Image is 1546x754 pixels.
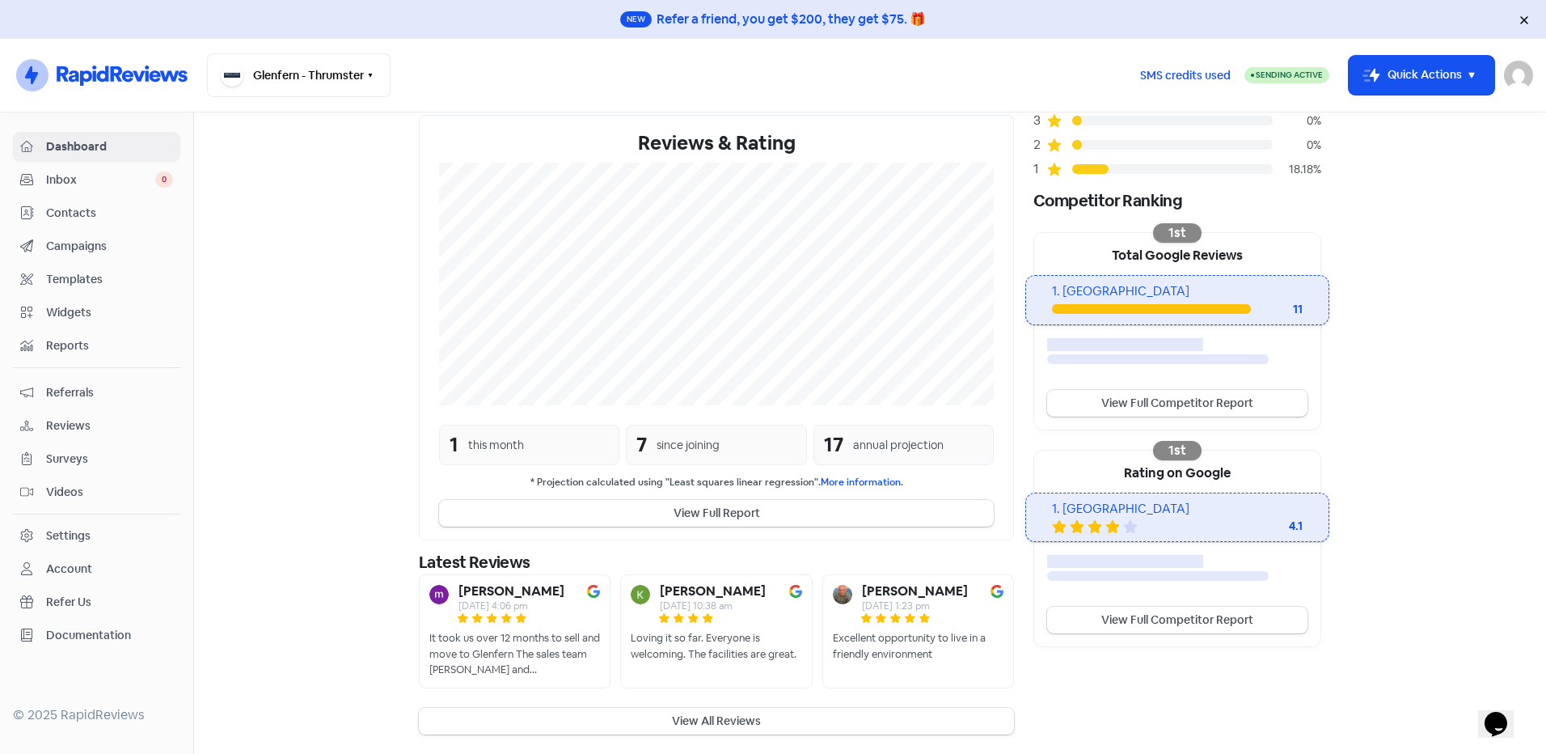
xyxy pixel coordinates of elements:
a: Reviews [13,411,180,441]
a: Account [13,554,180,584]
div: It took us over 12 months to sell and move to Glenfern The sales team [PERSON_NAME] and [PERSON_N... [429,630,600,678]
div: [DATE] 4:06 pm [458,601,564,611]
a: Documentation [13,621,180,650]
a: Sending Active [1244,66,1329,85]
img: User [1504,61,1533,90]
img: Image [789,585,802,598]
iframe: chat widget [1478,689,1530,738]
div: Account [46,561,92,578]
a: View Full Competitor Report [1047,390,1307,417]
div: 2 [1033,135,1046,155]
div: 18.18% [1273,161,1321,178]
button: View All Reviews [419,708,1014,735]
a: Surveys [13,444,180,474]
div: 4.1 [1238,518,1303,535]
div: Competitor Ranking [1033,188,1321,213]
a: Contacts [13,198,180,228]
span: SMS credits used [1140,67,1231,84]
b: [PERSON_NAME] [458,585,564,598]
b: [PERSON_NAME] [862,585,968,598]
a: SMS credits used [1126,66,1244,83]
span: Sending Active [1256,70,1323,80]
div: 1st [1153,223,1202,243]
div: 0% [1273,112,1321,129]
a: Refer Us [13,587,180,617]
span: Campaigns [46,238,173,255]
div: [DATE] 10:38 am [660,601,766,611]
span: Reports [46,337,173,354]
div: [DATE] 1:23 pm [862,601,968,611]
a: Videos [13,477,180,507]
div: Loving it so far. Everyone is welcoming. The facilities are great. [631,630,801,662]
div: 1 [450,430,458,460]
span: New [620,11,652,28]
button: Glenfern - Thrumster [207,53,391,97]
div: Refer a friend, you get $200, they get $75. 🎁 [657,10,926,29]
div: 1 [1033,159,1046,179]
small: * Projection calculated using "Least squares linear regression". [439,475,994,490]
span: Documentation [46,627,173,644]
span: Surveys [46,451,173,468]
a: Reports [13,331,180,361]
span: Reviews [46,417,173,434]
b: [PERSON_NAME] [660,585,766,598]
span: 0 [155,172,173,188]
div: 1st [1153,441,1202,460]
a: Inbox 0 [13,165,180,195]
span: Widgets [46,304,173,321]
span: Templates [46,271,173,288]
button: View Full Report [439,500,994,527]
a: Widgets [13,298,180,328]
img: Avatar [429,585,449,604]
div: annual projection [853,437,944,454]
img: Image [991,585,1003,598]
span: Videos [46,484,173,501]
a: Campaigns [13,231,180,261]
div: Total Google Reviews [1034,233,1320,275]
div: 17 [824,430,843,460]
div: 11 [1251,301,1303,318]
img: Image [587,585,600,598]
span: Dashboard [46,138,173,155]
div: © 2025 RapidReviews [13,705,180,725]
span: Refer Us [46,594,173,611]
button: Quick Actions [1349,56,1494,95]
a: View Full Competitor Report [1047,607,1307,633]
div: 0% [1273,137,1321,154]
div: 7 [636,430,647,460]
span: Referrals [46,384,173,401]
a: Settings [13,521,180,551]
div: since joining [657,437,720,454]
div: this month [468,437,524,454]
a: Dashboard [13,132,180,162]
span: Contacts [46,205,173,222]
div: 3 [1033,111,1046,130]
div: Settings [46,527,91,544]
a: More information. [821,476,903,489]
a: Referrals [13,378,180,408]
img: Avatar [833,585,852,604]
span: Inbox [46,172,155,188]
div: Reviews & Rating [439,129,994,158]
div: Rating on Google [1034,451,1320,493]
div: 1. [GEOGRAPHIC_DATA] [1052,500,1302,519]
div: Latest Reviews [419,550,1014,574]
img: Avatar [631,585,650,604]
div: 1. [GEOGRAPHIC_DATA] [1052,282,1302,301]
a: Templates [13,265,180,294]
div: Excellent opportunity to live in a friendly environment [833,630,1003,662]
